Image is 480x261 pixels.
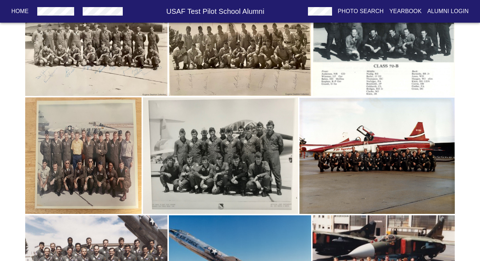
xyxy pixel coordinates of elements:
p: Yearbook [389,7,421,16]
p: Photo Search [338,7,384,16]
p: Alumni Login [427,7,469,16]
button: Alumni Login [425,5,472,18]
p: Home [11,7,29,16]
button: Yearbook [386,5,424,18]
img: Class 1971b [25,97,142,214]
img: Class 1972B - Individual identities in the photo are unknown at this point. If anyone can help id... [143,97,298,214]
img: Class 1982A [299,97,454,214]
button: Photo Search [335,5,387,18]
h6: USAF Test Pilot School Alumni [126,6,305,17]
button: Home [9,5,32,18]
